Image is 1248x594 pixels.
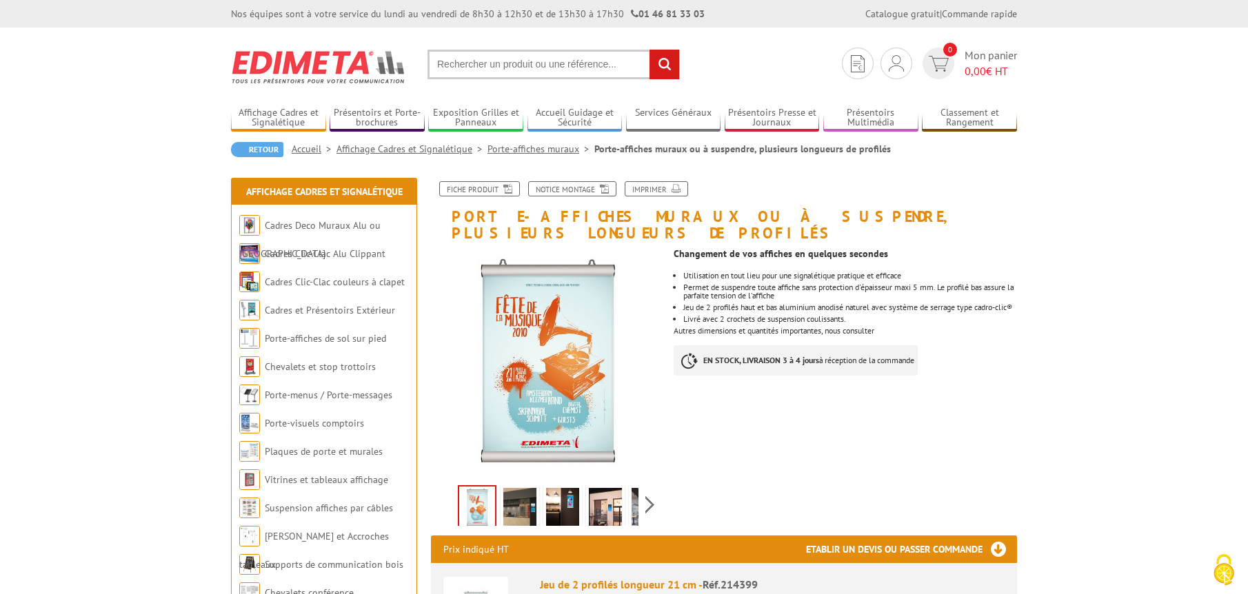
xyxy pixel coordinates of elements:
a: [PERSON_NAME] et Accroches tableaux [239,530,389,571]
div: Nos équipes sont à votre service du lundi au vendredi de 8h30 à 12h30 et de 13h30 à 17h30 [231,7,705,21]
img: porte_affiches_muraux_suspendre_214399.jpg [503,488,536,531]
li: Jeu de 2 profilés haut et bas aluminium anodisé naturel avec système de serrage type cadro-clic® [683,303,1017,311]
span: 0 [943,43,957,57]
input: Rechercher un produit ou une référence... [427,50,680,79]
a: Présentoirs Presse et Journaux [725,107,820,130]
a: Porte-affiches de sol sur pied [265,332,386,345]
a: Suspension affiches par câbles [265,502,393,514]
span: Mon panier [965,48,1017,79]
a: Cadres Clic-Clac couleurs à clapet [265,276,405,288]
img: porte_affiches_muraux_suspendre_214399_2.jpg [589,488,622,531]
p: Prix indiqué HT [443,535,509,563]
img: Plaques de porte et murales [239,441,260,462]
img: Suspension affiches par câbles [239,498,260,518]
img: Cadres Deco Muraux Alu ou Bois [239,215,260,236]
img: Vitrines et tableaux affichage [239,469,260,490]
img: devis rapide [851,55,865,72]
a: Porte-visuels comptoirs [265,417,364,429]
li: Porte-affiches muraux ou à suspendre, plusieurs longueurs de profilés [594,142,891,156]
span: Réf.214399 [703,577,758,591]
img: Cadres et Présentoirs Extérieur [239,300,260,320]
img: porte_affiches_muraux_suspendre_214399_1.jpg [546,488,579,531]
a: Notice Montage [528,181,616,196]
a: Fiche produit [439,181,520,196]
img: porte_affiches_214399.jpg [431,248,663,480]
a: Exposition Grilles et Panneaux [428,107,523,130]
p: à réception de la commande [674,345,918,376]
a: Chevalets et stop trottoirs [265,360,376,373]
a: Affichage Cadres et Signalétique [246,185,403,198]
input: rechercher [650,50,679,79]
strong: Changement de vos affiches en quelques secondes [674,247,888,260]
span: € HT [965,63,1017,79]
a: Retour [231,142,283,157]
strong: 01 46 81 33 03 [631,8,705,20]
a: Imprimer [625,181,688,196]
img: Cookies (fenêtre modale) [1207,553,1241,587]
img: Porte-menus / Porte-messages [239,385,260,405]
a: Présentoirs et Porte-brochures [330,107,425,130]
img: Cadres Clic-Clac couleurs à clapet [239,272,260,292]
a: Services Généraux [626,107,721,130]
img: Cimaises et Accroches tableaux [239,526,260,546]
a: Affichage Cadres et Signalétique [336,143,487,155]
a: Commande rapide [942,8,1017,20]
a: devis rapide 0 Mon panier 0,00€ HT [919,48,1017,79]
li: Permet de suspendre toute affiche sans protection d'épaisseur maxi 5 mm. Le profilé bas assure la... [683,283,1017,300]
img: devis rapide [929,56,949,72]
div: | [865,7,1017,21]
a: Présentoirs Multimédia [823,107,918,130]
span: Next [643,493,656,516]
h1: Porte-affiches muraux ou à suspendre, plusieurs longueurs de profilés [421,181,1027,241]
img: porte_affiches_muraux_suspendre_214399_3.jpg [632,488,665,531]
div: Autres dimensions et quantités importantes, nous consulter [674,241,1027,389]
a: Porte-affiches muraux [487,143,594,155]
img: Chevalets et stop trottoirs [239,356,260,377]
img: Porte-affiches de sol sur pied [239,328,260,349]
a: Porte-menus / Porte-messages [265,389,392,401]
button: Cookies (fenêtre modale) [1200,547,1248,594]
p: Livré avec 2 crochets de suspension coulissants. [683,315,1017,323]
a: Plaques de porte et murales [265,445,383,458]
a: Cadres Clic-Clac Alu Clippant [265,247,385,260]
img: porte_affiches_214399.jpg [459,487,495,529]
a: Supports de communication bois [265,558,403,571]
strong: EN STOCK, LIVRAISON 3 à 4 jours [703,355,819,365]
img: Edimeta [231,41,407,92]
a: Cadres Deco Muraux Alu ou [GEOGRAPHIC_DATA] [239,219,381,260]
a: Accueil [292,143,336,155]
h3: Etablir un devis ou passer commande [806,535,1017,563]
div: Jeu de 2 profilés longueur 21 cm - [540,577,1005,593]
img: Porte-visuels comptoirs [239,413,260,433]
a: Catalogue gratuit [865,8,940,20]
a: Cadres et Présentoirs Extérieur [265,304,395,316]
a: Classement et Rangement [922,107,1017,130]
li: Utilisation en tout lieu pour une signalétique pratique et efficace [683,272,1017,280]
a: Accueil Guidage et Sécurité [527,107,623,130]
a: Vitrines et tableaux affichage [265,473,388,486]
span: 0,00 [965,64,986,78]
img: devis rapide [889,55,904,72]
a: Affichage Cadres et Signalétique [231,107,326,130]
